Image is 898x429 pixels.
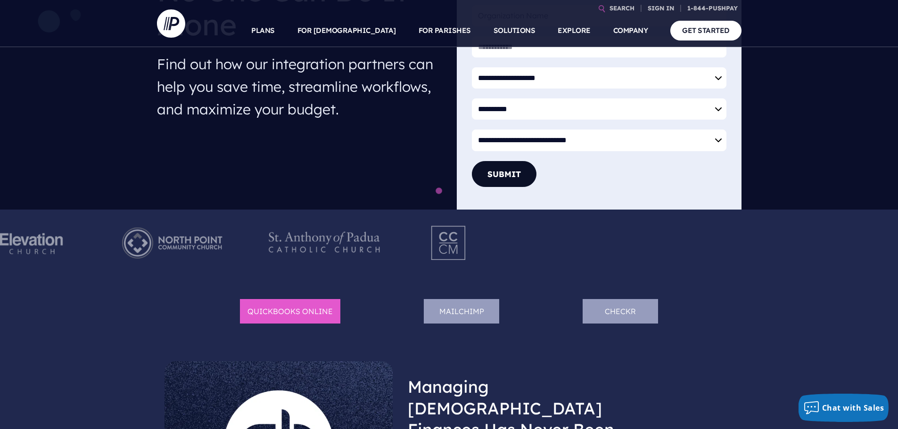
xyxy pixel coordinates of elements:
a: PLANS [251,14,275,47]
li: Checkr [583,299,658,324]
img: Pushpay_Logo__StAnthony [259,217,389,269]
a: GET STARTED [670,21,741,40]
button: Submit [472,161,536,187]
a: COMPANY [613,14,648,47]
span: Chat with Sales [822,403,884,413]
li: Mailchimp [424,299,499,324]
button: Chat with Sales [799,394,889,422]
a: SOLUTIONS [494,14,536,47]
li: Quickbooks Online [240,299,340,324]
h4: Find out how our integration partners can help you save time, streamline workflows, and maximize ... [157,49,442,124]
img: Pushpay_Logo__NorthPoint [107,217,237,269]
a: FOR [DEMOGRAPHIC_DATA] [297,14,396,47]
a: EXPLORE [558,14,591,47]
a: FOR PARISHES [419,14,471,47]
img: Pushpay_Logo__CCM [412,217,486,269]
